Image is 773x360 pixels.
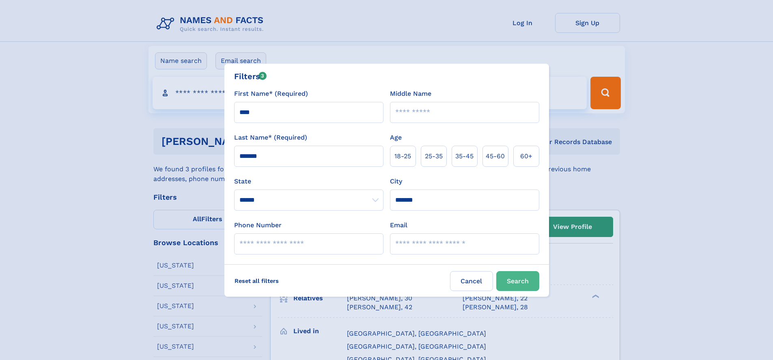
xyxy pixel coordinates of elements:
span: 45‑60 [486,151,505,161]
span: 25‑35 [425,151,443,161]
label: Reset all filters [229,271,284,291]
label: Last Name* (Required) [234,133,307,142]
span: 60+ [520,151,532,161]
span: 18‑25 [394,151,411,161]
span: 35‑45 [455,151,474,161]
div: Filters [234,70,267,82]
label: Email [390,220,407,230]
label: City [390,177,402,186]
button: Search [496,271,539,291]
label: First Name* (Required) [234,89,308,99]
label: Middle Name [390,89,431,99]
label: State [234,177,383,186]
label: Cancel [450,271,493,291]
label: Age [390,133,402,142]
label: Phone Number [234,220,282,230]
